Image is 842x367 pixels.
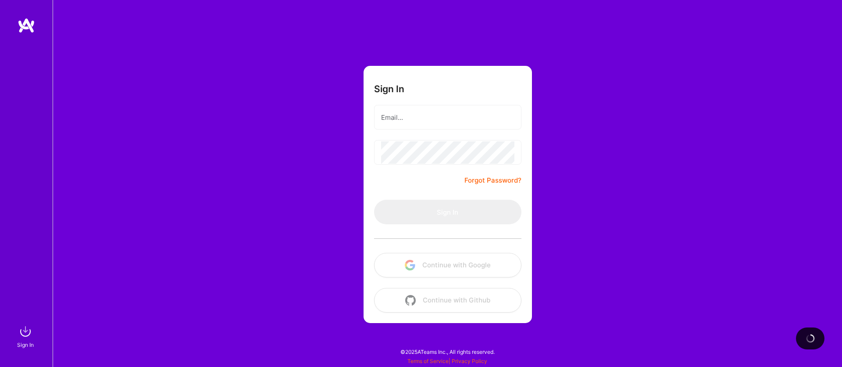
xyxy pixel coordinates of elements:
[17,323,34,340] img: sign in
[452,358,487,364] a: Privacy Policy
[381,106,514,129] input: Email...
[374,200,521,224] button: Sign In
[407,358,449,364] a: Terms of Service
[407,358,487,364] span: |
[374,83,404,94] h3: Sign In
[805,333,816,344] img: loading
[53,341,842,363] div: © 2025 ATeams Inc., All rights reserved.
[18,18,35,33] img: logo
[374,288,521,313] button: Continue with Github
[18,323,34,349] a: sign inSign In
[405,295,416,306] img: icon
[464,175,521,186] a: Forgot Password?
[405,260,415,270] img: icon
[17,340,34,349] div: Sign In
[374,253,521,277] button: Continue with Google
